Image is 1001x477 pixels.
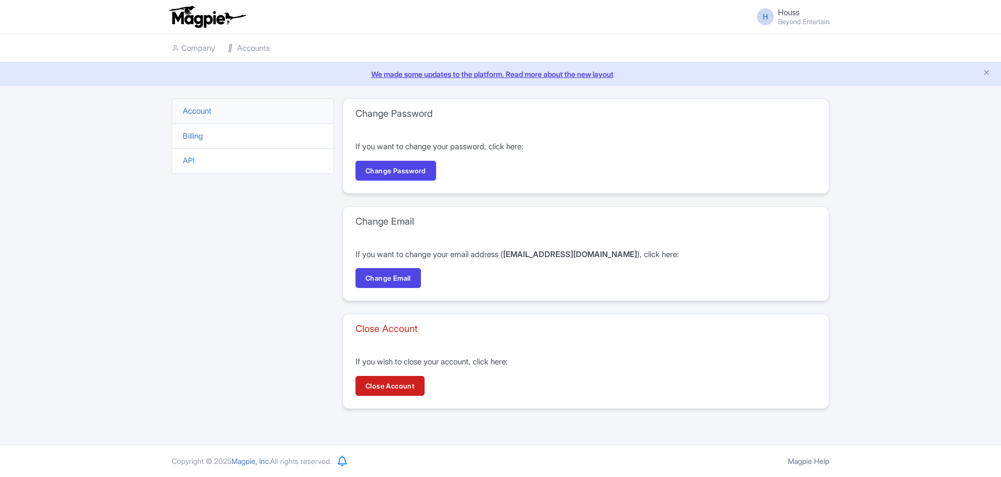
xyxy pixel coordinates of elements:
span: H [757,8,774,25]
a: We made some updates to the platform. Read more about the new layout [6,69,995,80]
a: Magpie Help [788,457,829,465]
button: Close announcement [983,68,991,80]
p: If you want to change your email address ( ), click here: [355,249,816,261]
small: Beyond Entertain [778,18,829,25]
h3: Close Account [355,323,418,335]
a: API [183,156,195,165]
strong: [EMAIL_ADDRESS][DOMAIN_NAME] [503,249,637,259]
img: logo-ab69f6fb50320c5b225c76a69d11143b.png [166,5,248,28]
a: Change Email [355,268,421,288]
a: Close Account [355,376,425,396]
div: Copyright © 2025 All rights reserved. [165,456,338,467]
h3: Change Email [355,216,414,227]
a: Account [183,106,212,116]
a: Accounts [228,34,270,63]
span: Magpie, Inc. [231,457,270,465]
a: Billing [183,131,203,141]
a: Company [172,34,215,63]
a: Change Password [355,161,436,181]
p: If you want to change your password, click here: [355,141,816,153]
h3: Change Password [355,108,432,119]
a: H Houss Beyond Entertain [751,8,829,25]
span: Houss [778,7,799,17]
p: If you wish to close your account, click here: [355,356,816,368]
